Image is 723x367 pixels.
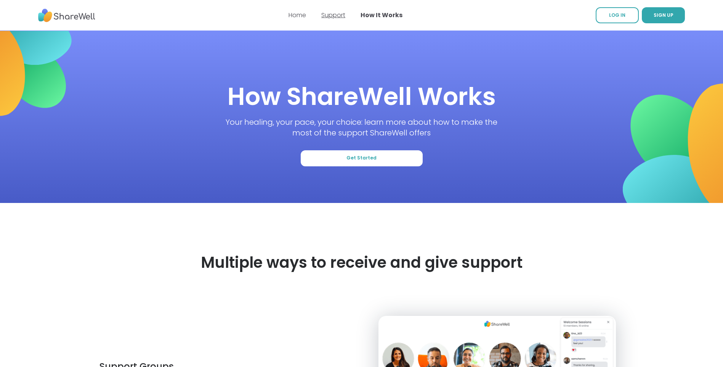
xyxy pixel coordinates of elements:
h2: Multiple ways to receive and give support [201,252,523,273]
a: Home [289,11,306,19]
button: Get Started [301,150,423,166]
h1: How ShareWell Works [228,79,496,114]
button: SIGN UP [642,7,685,23]
span: Get Started [346,155,377,161]
a: LOG IN [596,7,639,23]
img: ShareWell Nav Logo [38,5,95,26]
a: Support [321,11,345,19]
span: LOG IN [609,12,625,18]
a: How It Works [361,11,402,19]
span: SIGN UP [654,12,673,18]
p: Your healing, your pace, your choice: learn more about how to make the most of the support ShareW... [224,117,499,138]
